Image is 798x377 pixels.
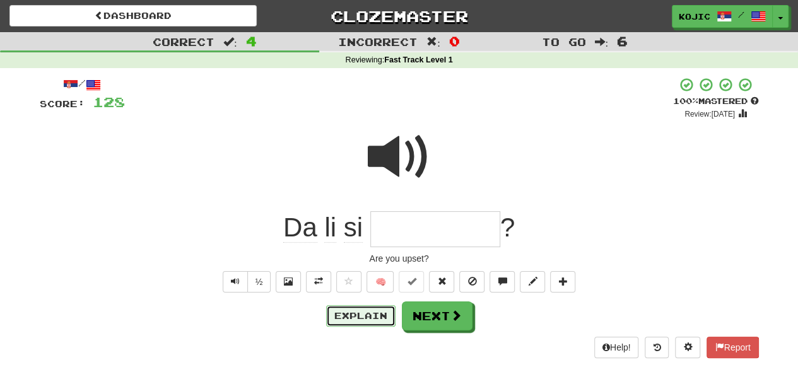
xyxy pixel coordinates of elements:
span: : [426,37,440,47]
span: kojic [679,11,710,22]
a: Clozemaster [276,5,523,27]
span: : [223,37,237,47]
span: / [738,10,744,19]
button: Report [707,337,758,358]
a: kojic / [672,5,773,28]
strong: Fast Track Level 1 [384,55,453,64]
span: 0 [449,33,460,49]
button: Next [402,301,472,330]
span: 4 [246,33,257,49]
button: Play sentence audio (ctl+space) [223,271,248,293]
button: Explain [326,305,396,327]
span: Correct [153,35,214,48]
div: Text-to-speech controls [220,271,271,293]
button: 🧠 [367,271,394,293]
button: Edit sentence (alt+d) [520,271,545,293]
button: Set this sentence to 100% Mastered (alt+m) [399,271,424,293]
span: Score: [40,98,85,109]
button: ½ [247,271,271,293]
span: : [594,37,608,47]
a: Dashboard [9,5,257,26]
button: Help! [594,337,639,358]
button: Reset to 0% Mastered (alt+r) [429,271,454,293]
div: Mastered [673,96,759,107]
span: li [324,212,336,243]
button: Toggle translation (alt+t) [306,271,331,293]
div: / [40,77,125,93]
button: Show image (alt+x) [276,271,301,293]
button: Round history (alt+y) [645,337,669,358]
span: si [344,212,363,243]
small: Review: [DATE] [684,110,735,119]
span: 128 [93,94,125,110]
button: Favorite sentence (alt+f) [336,271,361,293]
div: Are you upset? [40,252,759,265]
span: 6 [617,33,628,49]
span: To go [541,35,585,48]
span: ? [500,212,515,242]
span: 100 % [673,96,698,106]
button: Discuss sentence (alt+u) [490,271,515,293]
span: Incorrect [338,35,418,48]
button: Add to collection (alt+a) [550,271,575,293]
span: Da [283,212,317,243]
button: Ignore sentence (alt+i) [459,271,484,293]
